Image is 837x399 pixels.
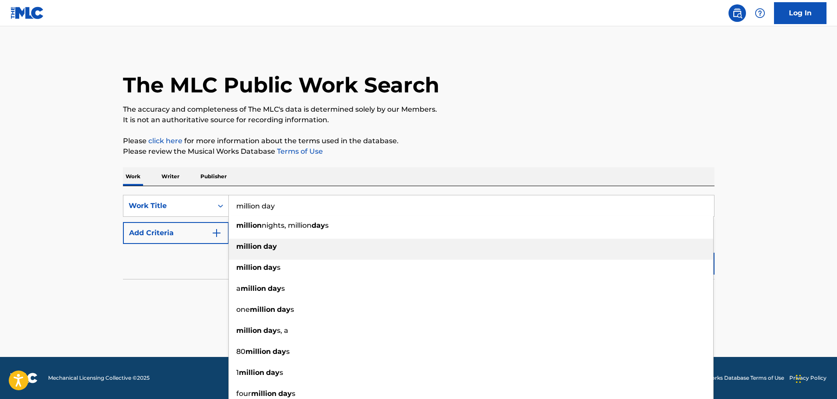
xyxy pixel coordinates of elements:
h1: The MLC Public Work Search [123,72,439,98]
span: s [286,347,290,356]
span: four [236,389,251,398]
a: Public Search [728,4,746,22]
button: Add Criteria [123,222,229,244]
span: s [291,305,294,314]
div: Help [751,4,769,22]
a: Privacy Policy [789,374,826,382]
span: s, a [277,326,288,335]
a: Log In [774,2,826,24]
strong: million [236,326,262,335]
img: search [732,8,742,18]
span: s [292,389,295,398]
span: s [281,284,285,293]
strong: day [278,389,292,398]
p: Please review the Musical Works Database [123,146,714,157]
p: Writer [159,167,182,186]
span: nights, million [262,221,312,230]
strong: day [263,242,277,251]
strong: million [236,221,262,230]
form: Search Form [123,195,714,279]
p: Please for more information about the terms used in the database. [123,136,714,146]
strong: million [250,305,275,314]
strong: day [268,284,281,293]
strong: million [241,284,266,293]
strong: day [312,221,325,230]
span: s [277,263,280,272]
img: 9d2ae6d4665cec9f34b9.svg [211,228,222,238]
strong: million [245,347,271,356]
img: MLC Logo [11,7,44,19]
strong: million [236,263,262,272]
span: a [236,284,241,293]
div: Drag [796,366,801,392]
strong: day [263,326,277,335]
strong: day [266,368,280,377]
p: Publisher [198,167,229,186]
strong: day [277,305,291,314]
span: s [325,221,329,230]
p: The accuracy and completeness of The MLC's data is determined solely by our Members. [123,104,714,115]
iframe: Chat Widget [793,357,837,399]
a: Musical Works Database Terms of Use [685,374,784,382]
p: Work [123,167,143,186]
span: 80 [236,347,245,356]
a: click here [148,137,182,145]
strong: million [236,242,262,251]
strong: day [263,263,277,272]
strong: day [273,347,286,356]
a: Terms of Use [275,147,323,155]
img: help [755,8,765,18]
strong: million [239,368,264,377]
span: s [280,368,283,377]
span: one [236,305,250,314]
div: Work Title [129,201,207,211]
span: 1 [236,368,239,377]
span: Mechanical Licensing Collective © 2025 [48,374,150,382]
img: logo [11,373,38,383]
strong: million [251,389,277,398]
p: It is not an authoritative source for recording information. [123,115,714,125]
